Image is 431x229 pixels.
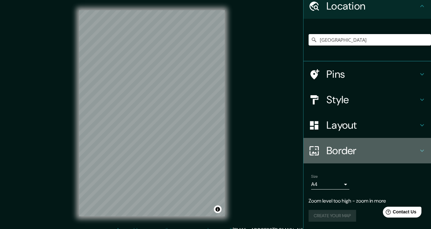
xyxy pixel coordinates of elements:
[311,174,318,179] label: Size
[303,112,431,138] div: Layout
[309,197,426,205] p: Zoom level too high - zoom in more
[326,93,418,106] h4: Style
[309,34,431,46] input: Pick your city or area
[374,204,424,222] iframe: Help widget launcher
[303,138,431,163] div: Border
[79,10,225,216] canvas: Map
[326,144,418,157] h4: Border
[311,179,349,190] div: A4
[303,61,431,87] div: Pins
[326,119,418,132] h4: Layout
[303,87,431,112] div: Style
[326,68,418,81] h4: Pins
[214,205,222,213] button: Toggle attribution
